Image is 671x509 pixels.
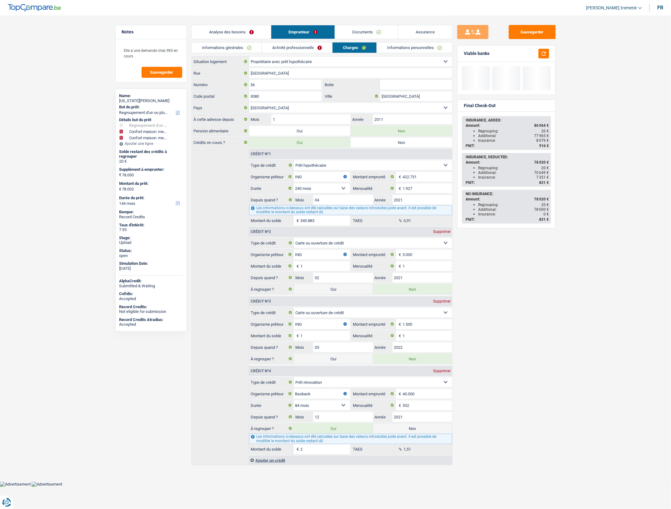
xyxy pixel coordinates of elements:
div: PMT: [466,144,549,148]
a: Assurance [398,25,452,39]
input: MM [313,195,373,205]
span: 20 € [542,203,549,207]
a: Informations personnelles [377,42,452,53]
label: Mensualité [352,261,396,271]
div: fr [657,5,663,11]
label: Mensualité [352,331,396,341]
label: Année [351,114,373,124]
div: Supprimer [432,369,452,373]
input: MM [313,273,373,283]
span: 77 965 € [534,134,549,138]
label: Rue [192,68,249,78]
div: [DATE] [119,266,183,271]
label: Mois [249,114,271,124]
label: Pays [192,103,249,113]
label: Numéro [192,80,249,90]
label: Montant du prêt: [119,181,182,186]
label: À regrouper ? [249,284,294,294]
div: Les informations ci-dessous ont été calculées sur base des valeurs introduites juste avant. Il es... [249,205,452,215]
div: Banque: [119,210,183,215]
span: 916 € [539,144,549,148]
label: Depuis quand ? [249,195,294,205]
input: AAAA [393,412,452,422]
div: Supprimer [432,299,452,303]
label: Année [373,342,393,352]
label: Ville [323,91,380,101]
label: Montant emprunté [352,172,396,182]
input: AAAA [373,114,452,124]
div: Record Credits [119,215,183,220]
div: Accepted [119,322,183,327]
div: Amount: [466,160,549,165]
label: Depuis quand ? [249,412,294,422]
span: 78 020 € [534,197,549,201]
div: INSURANCE, ADDED: [466,118,549,122]
label: Oui [294,284,373,294]
div: Simulation Date: [119,261,183,266]
input: AAAA [393,195,452,205]
div: Crédit nº2 [249,230,273,234]
label: Organisme prêteur [249,389,293,399]
span: [PERSON_NAME].tremerie [586,5,637,11]
span: € [119,172,122,177]
label: À regrouper ? [249,354,294,364]
label: TAEG [352,215,396,225]
label: Oui [249,126,351,136]
a: Activité professionnelle [262,42,332,53]
label: Non [351,126,452,136]
label: Oui [294,423,373,433]
span: 0 € [544,212,549,216]
label: Depuis quand ? [249,273,294,283]
span: € [119,187,122,192]
label: Supplément à emprunter: [119,167,182,172]
div: Crédit nº4 [249,369,273,373]
label: Organisme prêteur [249,172,293,182]
span: € [293,331,300,341]
span: € [293,444,300,454]
div: Insurance: [478,212,549,216]
div: Crédit nº3 [249,299,273,303]
div: AlphaCredit: [119,279,183,284]
div: Les informations ci-dessous ont été calculées sur base des valeurs introduites juste avant. Il es... [249,434,452,444]
input: MM [313,342,373,352]
div: Crédit nº1 [249,152,273,156]
div: Amount: [466,123,549,128]
label: Année [373,273,393,283]
label: Mois [294,273,313,283]
label: Durée du prêt: [119,195,182,200]
div: Ajouter un crédit [249,456,452,465]
label: Mensualité [352,183,396,193]
a: Documents [335,25,398,39]
input: MM [313,412,373,422]
div: Insurance: [478,175,549,180]
label: Mensualité [352,400,396,410]
div: Cofidis: [119,291,183,296]
a: Informations générales [192,42,262,53]
label: Montant du solde [249,331,293,341]
label: Non [373,423,452,433]
div: Détails but du prêt [119,117,183,122]
input: AAAA [393,273,452,283]
label: Type de crédit [249,377,294,387]
label: À cette adresse depuis [192,114,249,124]
span: € [396,331,403,341]
label: Non [373,284,452,294]
button: Sauvegarder [142,67,182,78]
div: INSURANCE, DEDUCTED: [466,155,549,159]
label: Oui [249,137,351,147]
span: % [396,215,403,225]
label: Durée [249,400,293,410]
div: Accepted [119,296,183,301]
label: Mois [294,342,313,352]
a: Charges [333,42,377,53]
label: Année [373,195,393,205]
span: 20 € [542,166,549,170]
div: open [119,253,183,258]
span: 831 € [539,180,549,185]
label: Montant du solde [249,444,293,454]
span: 7 351 € [537,175,549,180]
label: Mois [294,195,313,205]
span: % [396,444,403,454]
div: Regrouping: [478,166,549,170]
div: Additional: [478,134,549,138]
